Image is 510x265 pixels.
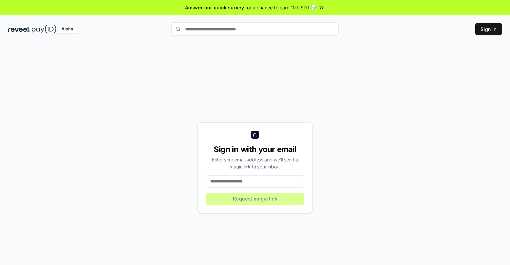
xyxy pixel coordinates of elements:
[251,131,259,139] img: logo_small
[32,25,56,33] img: pay_id
[58,25,77,33] div: Alpha
[8,25,30,33] img: reveel_dark
[245,4,317,11] span: for a chance to earn 10 USDT 📝
[185,4,244,11] span: Answer our quick survey
[475,23,502,35] button: Sign In
[206,156,304,170] div: Enter your email address and we’ll send a magic link to your inbox.
[206,144,304,155] div: Sign in with your email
